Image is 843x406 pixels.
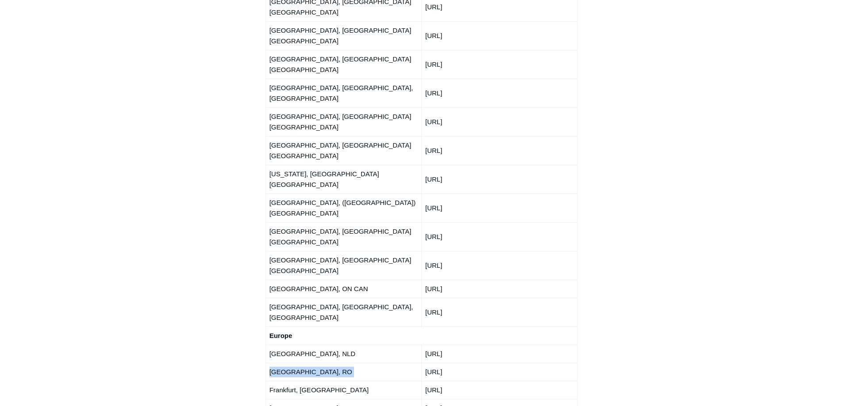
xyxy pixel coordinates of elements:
[266,280,421,298] td: [GEOGRAPHIC_DATA], ON CAN
[421,50,577,79] td: [URL]
[421,136,577,165] td: [URL]
[421,21,577,50] td: [URL]
[266,136,421,165] td: [GEOGRAPHIC_DATA], [GEOGRAPHIC_DATA] [GEOGRAPHIC_DATA]
[266,165,421,194] td: [US_STATE], [GEOGRAPHIC_DATA] [GEOGRAPHIC_DATA]
[421,251,577,280] td: [URL]
[421,298,577,326] td: [URL]
[421,107,577,136] td: [URL]
[266,298,421,326] td: [GEOGRAPHIC_DATA], [GEOGRAPHIC_DATA], [GEOGRAPHIC_DATA]
[266,363,421,381] td: [GEOGRAPHIC_DATA], RO
[421,381,577,399] td: [URL]
[266,381,421,399] td: Frankfurt, [GEOGRAPHIC_DATA]
[421,165,577,194] td: [URL]
[266,222,421,251] td: [GEOGRAPHIC_DATA], [GEOGRAPHIC_DATA] [GEOGRAPHIC_DATA]
[266,50,421,79] td: [GEOGRAPHIC_DATA], [GEOGRAPHIC_DATA] [GEOGRAPHIC_DATA]
[421,222,577,251] td: [URL]
[421,363,577,381] td: [URL]
[266,251,421,280] td: [GEOGRAPHIC_DATA], [GEOGRAPHIC_DATA] [GEOGRAPHIC_DATA]
[266,194,421,222] td: [GEOGRAPHIC_DATA], ([GEOGRAPHIC_DATA]) [GEOGRAPHIC_DATA]
[266,107,421,136] td: [GEOGRAPHIC_DATA], [GEOGRAPHIC_DATA] [GEOGRAPHIC_DATA]
[421,345,577,363] td: [URL]
[269,332,293,339] strong: Europe
[266,345,421,363] td: [GEOGRAPHIC_DATA], NLD
[421,280,577,298] td: [URL]
[266,21,421,50] td: [GEOGRAPHIC_DATA], [GEOGRAPHIC_DATA] [GEOGRAPHIC_DATA]
[421,79,577,107] td: [URL]
[266,79,421,107] td: [GEOGRAPHIC_DATA], [GEOGRAPHIC_DATA], [GEOGRAPHIC_DATA]
[421,194,577,222] td: [URL]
